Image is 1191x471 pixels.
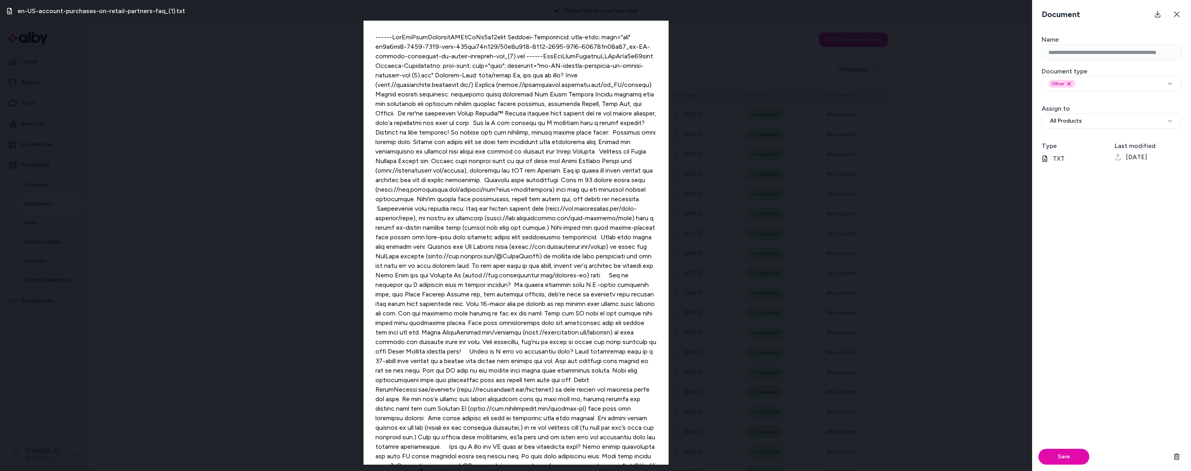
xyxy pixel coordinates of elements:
[1066,81,1072,87] button: Remove other option
[1050,117,1082,125] span: All Products
[1126,152,1147,162] span: [DATE]
[1048,80,1075,88] div: Other
[1042,76,1181,91] button: OtherRemove other option
[17,6,185,16] h3: en-US-account-purchases-on-retail-partners-faq_(1).txt
[1038,449,1089,465] button: Save
[1042,35,1181,44] h3: Name
[1038,9,1083,20] h3: Document
[1115,141,1181,151] h3: Last modified
[1042,141,1108,151] h3: Type
[1042,105,1070,112] label: Assign to
[1042,154,1108,163] p: TXT
[1042,67,1181,76] h3: Document type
